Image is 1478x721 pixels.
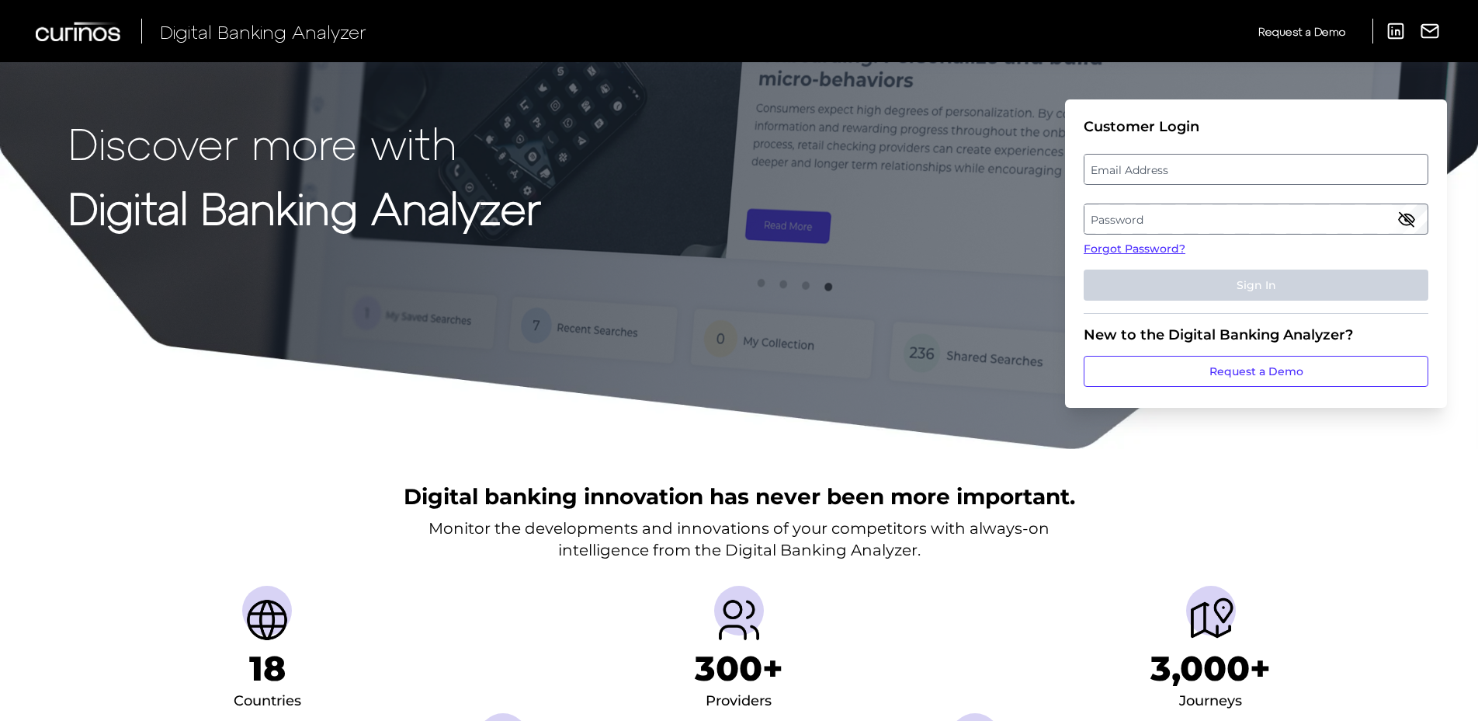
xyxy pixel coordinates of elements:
[706,689,772,714] div: Providers
[695,648,783,689] h1: 300+
[1258,25,1345,38] span: Request a Demo
[242,595,292,645] img: Countries
[714,595,764,645] img: Providers
[1084,118,1428,135] div: Customer Login
[36,22,123,41] img: Curinos
[1084,356,1428,387] a: Request a Demo
[1084,205,1427,233] label: Password
[1084,241,1428,257] a: Forgot Password?
[404,482,1075,511] h2: Digital banking innovation has never been more important.
[1084,155,1427,183] label: Email Address
[1084,270,1428,301] button: Sign In
[1150,648,1271,689] h1: 3,000+
[1179,689,1242,714] div: Journeys
[1258,19,1345,44] a: Request a Demo
[68,118,541,167] p: Discover more with
[234,689,301,714] div: Countries
[1186,595,1236,645] img: Journeys
[160,20,366,43] span: Digital Banking Analyzer
[1084,326,1428,343] div: New to the Digital Banking Analyzer?
[68,181,541,233] strong: Digital Banking Analyzer
[428,517,1050,561] p: Monitor the developments and innovations of your competitors with always-on intelligence from the...
[249,648,286,689] h1: 18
